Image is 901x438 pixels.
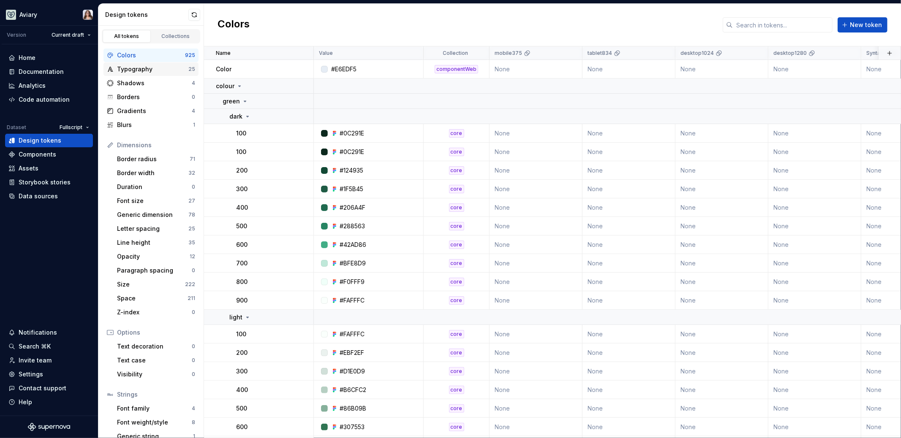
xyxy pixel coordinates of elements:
a: Font family4 [114,402,199,415]
div: 4 [192,108,195,114]
div: All tokens [106,33,148,40]
td: None [490,198,583,217]
div: Space [117,294,188,303]
td: None [583,254,675,273]
div: 0 [192,267,195,274]
div: 0 [192,94,195,100]
div: core [449,404,464,413]
p: 900 [236,296,248,305]
svg: Supernova Logo [28,423,70,431]
a: Visibility0 [114,368,199,381]
p: desktop1024 [681,50,714,57]
div: 222 [185,281,195,288]
p: green [223,97,240,105]
div: Components [19,150,56,159]
td: None [768,254,861,273]
p: mobile375 [495,50,522,57]
div: Z-index [117,308,192,316]
div: Dimensions [117,141,195,149]
div: Assets [19,164,38,173]
span: Fullscript [60,124,82,131]
td: None [583,343,675,362]
div: core [449,423,464,431]
div: Duration [117,183,192,191]
td: None [675,217,768,235]
p: 800 [236,278,248,286]
a: Generic dimension78 [114,208,199,222]
div: 1 [193,122,195,128]
td: None [675,180,768,198]
div: core [449,386,464,394]
div: core [449,296,464,305]
td: None [768,273,861,291]
a: Invite team [5,354,93,367]
a: Components [5,148,93,161]
td: None [490,362,583,381]
div: Typography [117,65,188,73]
div: 0 [192,357,195,364]
div: Borders [117,93,192,101]
td: None [768,124,861,143]
td: None [675,143,768,161]
div: Opacity [117,252,190,261]
div: 4 [192,80,195,87]
a: Border radius71 [114,152,199,166]
a: Border width32 [114,166,199,180]
td: None [583,180,675,198]
td: None [583,325,675,343]
div: Text case [117,356,192,365]
td: None [675,198,768,217]
div: 78 [188,211,195,218]
td: None [675,343,768,362]
td: None [675,60,768,78]
div: #BFE8D9 [340,259,366,268]
div: #EBF2EF [340,349,364,357]
div: Dataset [7,124,26,131]
div: #86B09B [340,404,366,413]
p: Name [216,50,231,57]
td: None [675,124,768,143]
img: Brittany Hogg [83,10,93,20]
div: core [449,203,464,212]
a: Opacity12 [114,250,199,263]
div: Font weight/style [117,418,192,427]
td: None [768,325,861,343]
p: 300 [236,185,248,193]
p: 100 [236,330,246,338]
button: Contact support [5,381,93,395]
div: Strings [117,390,195,399]
a: Letter spacing25 [114,222,199,235]
td: None [675,325,768,343]
td: None [583,273,675,291]
td: None [490,418,583,436]
a: Colors925 [103,49,199,62]
p: 600 [236,241,248,249]
div: Border radius [117,155,190,163]
div: 0 [192,309,195,316]
div: Border width [117,169,188,177]
td: None [768,161,861,180]
div: #307553 [340,423,365,431]
h2: Colors [218,17,250,32]
a: Data sources [5,189,93,203]
td: None [490,291,583,310]
a: Blurs1 [103,118,199,132]
td: None [675,273,768,291]
td: None [583,418,675,436]
a: Code automation [5,93,93,106]
p: colour [216,82,234,90]
div: core [449,330,464,338]
div: Generic dimension [117,211,188,219]
button: Current draft [48,29,95,41]
div: 27 [188,197,195,204]
input: Search in tokens... [733,17,833,32]
p: 600 [236,423,248,431]
p: 100 [236,129,246,138]
a: Typography25 [103,62,199,76]
td: None [490,343,583,362]
div: 4 [192,405,195,412]
td: None [490,217,583,235]
div: Line height [117,238,188,247]
div: Design tokens [105,11,188,19]
td: None [583,399,675,418]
